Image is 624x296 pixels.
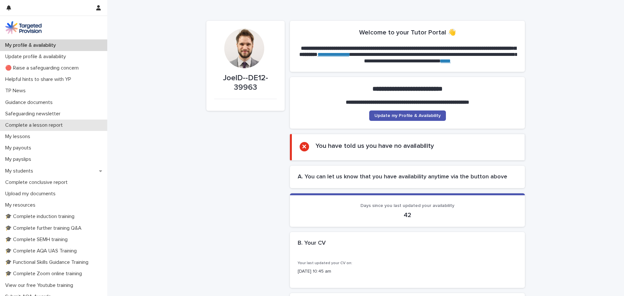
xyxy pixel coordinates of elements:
[298,211,517,219] p: 42
[298,240,326,247] h2: B. Your CV
[369,110,446,121] a: Update my Profile & Availability
[3,248,82,254] p: 🎓 Complete AQA UAS Training
[3,259,94,265] p: 🎓 Functional Skills Guidance Training
[3,271,87,277] p: 🎓 Complete Zoom online training
[3,76,76,83] p: Helpful hints to share with YP
[3,213,80,220] p: 🎓 Complete induction training
[360,203,454,208] span: Days since you last updated your availability
[3,145,36,151] p: My payouts
[374,113,441,118] span: Update my Profile & Availability
[3,134,35,140] p: My lessons
[3,225,87,231] p: 🎓 Complete further training Q&A
[298,261,352,265] span: Your last updated your CV on:
[3,99,58,106] p: Guidance documents
[3,122,68,128] p: Complete a lesson report
[3,156,36,162] p: My payslips
[316,142,434,150] h2: You have told us you have no availability
[3,65,84,71] p: 🔴 Raise a safeguarding concern
[3,168,38,174] p: My students
[3,282,78,289] p: View our free Youtube training
[3,179,73,186] p: Complete conclusive report
[3,42,61,48] p: My profile & availability
[3,191,61,197] p: Upload my documents
[298,174,517,181] h2: A. You can let us know that you have availability anytime via the button above
[3,54,71,60] p: Update profile & availability
[3,202,41,208] p: My resources
[3,111,66,117] p: Safeguarding newsletter
[214,73,277,92] p: JoelD--DE12-39963
[3,237,73,243] p: 🎓 Complete SEMH training
[298,268,517,275] p: [DATE] 10:45 am
[3,88,31,94] p: TP News
[359,29,456,36] h2: Welcome to your Tutor Portal 👋
[5,21,42,34] img: M5nRWzHhSzIhMunXDL62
